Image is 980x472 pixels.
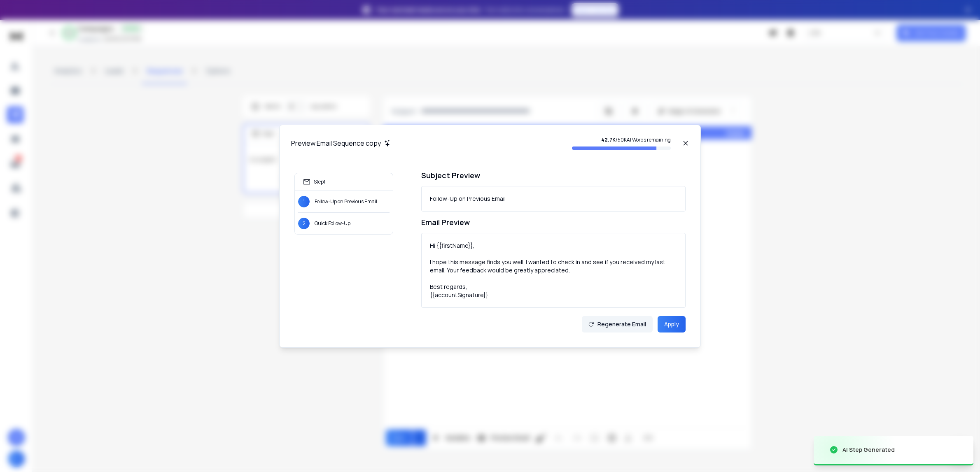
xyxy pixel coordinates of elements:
button: Apply [658,316,686,332]
p: Follow-Up on Previous Email [315,198,377,205]
div: Follow-Up on Previous Email [430,195,506,203]
span: 1 [298,196,310,207]
h1: Subject Preview [421,170,686,181]
div: Hi {{firstName}}, I hope this message finds you well. I wanted to check in and see if you receive... [430,242,677,299]
span: 2 [298,218,310,229]
p: / 50K AI Words remaining [572,137,671,143]
p: Quick Follow-Up [315,220,350,227]
div: Step 1 [303,178,325,186]
h1: Email Preview [421,216,686,228]
h1: Preview Email Sequence copy [291,138,381,148]
div: AI Step Generated [842,446,895,454]
strong: 42.7K [601,136,616,143]
button: Regenerate Email [582,316,653,332]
